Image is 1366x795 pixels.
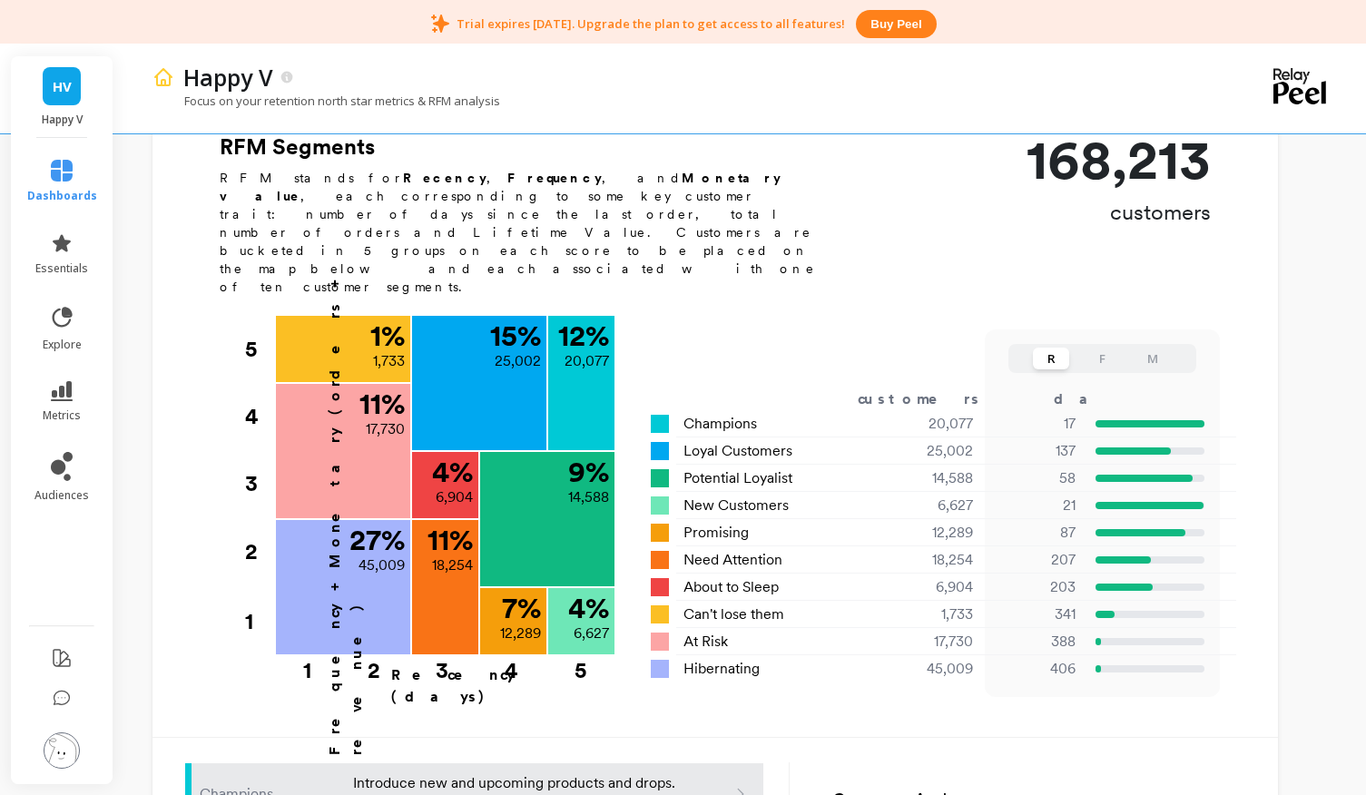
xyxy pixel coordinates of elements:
span: New Customers [683,495,789,516]
div: 14,588 [866,467,996,489]
div: 6,904 [866,576,996,598]
p: Recency (days) [391,664,614,708]
p: 21 [996,495,1076,516]
span: essentials [35,261,88,276]
p: 11 % [427,525,473,555]
p: 207 [996,549,1076,571]
span: metrics [43,408,81,423]
p: Frequency + Monetary (orders + revenue) [324,218,368,755]
p: 12,289 [500,623,541,644]
div: 17,730 [866,631,996,653]
p: 12 % [558,321,609,350]
p: 137 [996,440,1076,462]
span: audiences [34,488,89,503]
div: 6,627 [866,495,996,516]
span: Potential Loyalist [683,467,792,489]
p: 87 [996,522,1076,544]
span: At Risk [683,631,728,653]
p: 4 % [432,457,473,486]
img: header icon [152,66,174,88]
div: 12,289 [866,522,996,544]
div: 25,002 [866,440,996,462]
p: 203 [996,576,1076,598]
p: 1,733 [373,350,405,372]
p: 45,009 [359,555,405,576]
p: customers [1027,198,1211,227]
p: 11 % [359,389,405,418]
b: Recency [403,171,486,185]
p: 1 % [370,321,405,350]
p: 17,730 [366,418,405,440]
span: Champions [683,413,757,435]
p: 17 [996,413,1076,435]
p: 406 [996,658,1076,680]
p: 6,904 [436,486,473,508]
div: 2 [245,518,274,585]
b: Frequency [507,171,602,185]
h2: RFM Segments [220,132,837,162]
div: 20,077 [866,413,996,435]
p: 4 % [568,594,609,623]
div: 3 [245,450,274,517]
p: 15 % [490,321,541,350]
div: 45,009 [866,658,996,680]
p: 18,254 [432,555,473,576]
p: 341 [996,604,1076,625]
img: profile picture [44,732,80,769]
p: Focus on your retention north star metrics & RFM analysis [152,93,500,109]
span: Hibernating [683,658,760,680]
button: M [1135,348,1171,369]
div: 18,254 [866,549,996,571]
span: About to Sleep [683,576,779,598]
button: Buy peel [856,10,936,38]
span: explore [43,338,82,352]
span: Need Attention [683,549,782,571]
p: 6,627 [574,623,609,644]
div: 1 [245,587,274,656]
div: customers [858,388,1005,410]
p: 168,213 [1027,132,1211,187]
div: 1,733 [866,604,996,625]
p: Happy V [183,62,273,93]
div: days [1054,388,1128,410]
div: 1 [270,656,345,674]
span: Promising [683,522,749,544]
p: 25,002 [495,350,541,372]
div: 2 [339,656,408,674]
p: 58 [996,467,1076,489]
p: 7 % [502,594,541,623]
span: Can't lose them [683,604,784,625]
div: 4 [477,656,546,674]
div: 4 [245,383,274,450]
span: dashboards [27,189,97,203]
div: 3 [408,656,477,674]
p: 20,077 [565,350,609,372]
div: 5 [546,656,614,674]
p: 9 % [568,457,609,486]
p: RFM stands for , , and , each corresponding to some key customer trait: number of days since the ... [220,169,837,296]
button: F [1084,348,1120,369]
div: 5 [245,316,274,383]
p: Happy V [29,113,95,127]
span: HV [53,76,72,97]
p: 388 [996,631,1076,653]
button: R [1033,348,1069,369]
p: 14,588 [568,486,609,508]
span: Loyal Customers [683,440,792,462]
p: 27 % [349,525,405,555]
p: Trial expires [DATE]. Upgrade the plan to get access to all features! [457,15,845,32]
